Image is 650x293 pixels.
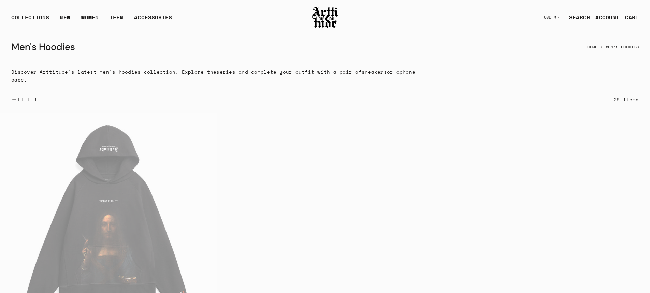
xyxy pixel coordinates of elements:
a: TEEN [110,13,123,27]
div: 29 items [613,96,639,103]
a: MEN [60,13,70,27]
ul: Main navigation [6,13,177,27]
span: USD $ [544,15,557,20]
a: Home [587,40,597,55]
a: WOMEN [81,13,99,27]
a: SEARCH [564,11,590,24]
a: phone case [11,68,415,83]
div: ACCESSORIES [134,13,172,27]
h1: Men's Hoodies [11,39,75,55]
a: sneakers [362,68,387,75]
button: Show filters [11,92,37,107]
li: Men's Hoodies [597,40,639,55]
a: ACCOUNT [590,11,620,24]
p: Discover Arttitude's latest men's hoodies collection. Explore the series and complete your outfit... [11,68,426,84]
button: USD $ [540,10,564,25]
a: Open cart [620,11,639,24]
span: FILTER [17,96,37,103]
div: COLLECTIONS [11,13,49,27]
div: CART [625,13,639,21]
img: Arttitude [312,6,339,29]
